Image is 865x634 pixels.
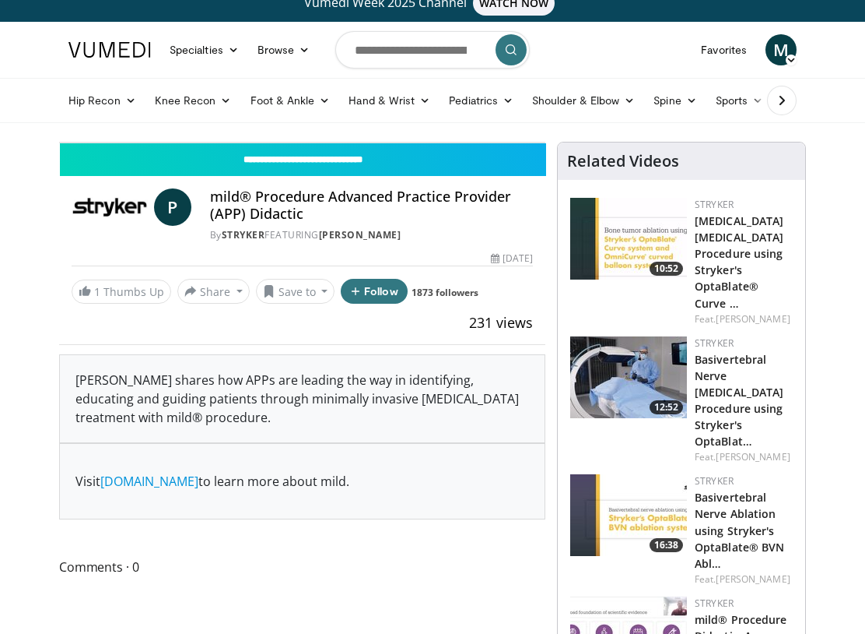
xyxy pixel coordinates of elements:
[210,188,533,222] h4: mild® Procedure Advanced Practice Provider (APP) Didactic
[650,400,683,414] span: 12:52
[222,228,265,241] a: Stryker
[692,34,756,65] a: Favorites
[440,85,523,116] a: Pediatrics
[72,188,148,226] img: Stryker
[695,213,783,311] a: [MEDICAL_DATA] [MEDICAL_DATA] Procedure using Stryker's OptaBlate® Curve …
[650,262,683,276] span: 10:52
[335,31,530,69] input: Search topics, interventions
[491,252,533,266] div: [DATE]
[469,313,533,332] span: 231 views
[570,474,687,556] img: efc84703-49da-46b6-9c7b-376f5723817c.150x105_q85_crop-smart_upscale.jpg
[695,597,734,610] a: Stryker
[695,312,793,326] div: Feat.
[695,474,734,488] a: Stryker
[695,572,793,586] div: Feat.
[695,450,793,464] div: Feat.
[570,474,687,556] a: 16:38
[60,355,545,442] div: [PERSON_NAME] shares how APPs are leading the way in identifying, educating and guiding patients ...
[644,85,706,116] a: Spine
[716,450,790,463] a: [PERSON_NAME]
[59,85,145,116] a: Hip Recon
[765,34,797,65] a: M
[59,557,545,577] span: Comments 0
[154,188,191,226] a: P
[523,85,644,116] a: Shoulder & Elbow
[716,312,790,326] a: [PERSON_NAME]
[319,228,401,241] a: [PERSON_NAME]
[695,490,784,570] a: Basivertebral Nerve Ablation using Stryker's OptaBlate® BVN Abl…
[570,198,687,280] img: 0f0d9d51-420c-42d6-ac87-8f76a25ca2f4.150x105_q85_crop-smart_upscale.jpg
[411,286,478,299] a: 1873 followers
[72,280,171,304] a: 1 Thumbs Up
[339,85,440,116] a: Hand & Wrist
[145,85,241,116] a: Knee Recon
[177,279,250,304] button: Share
[716,572,790,586] a: [PERSON_NAME]
[570,336,687,418] a: 12:52
[94,284,100,299] span: 1
[570,198,687,280] a: 10:52
[210,228,533,242] div: By FEATURING
[75,472,529,491] p: Visit to learn more about mild.
[248,34,320,65] a: Browse
[567,152,679,171] h4: Related Videos
[695,198,734,211] a: Stryker
[650,538,683,552] span: 16:38
[695,352,783,449] a: Basivertebral Nerve [MEDICAL_DATA] Procedure using Stryker's OptaBlat…
[706,85,773,116] a: Sports
[570,336,687,418] img: defb5e87-9a59-4e45-9c94-ca0bb38673d3.150x105_q85_crop-smart_upscale.jpg
[241,85,340,116] a: Foot & Ankle
[256,279,335,304] button: Save to
[341,279,408,304] button: Follow
[695,336,734,350] a: Stryker
[100,473,198,490] a: [DOMAIN_NAME]
[68,42,151,58] img: VuMedi Logo
[160,34,248,65] a: Specialties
